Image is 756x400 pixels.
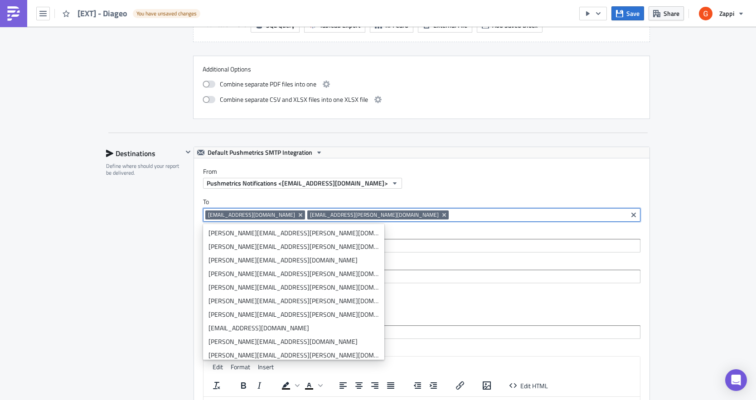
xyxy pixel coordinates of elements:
[208,256,379,265] div: [PERSON_NAME][EMAIL_ADDRESS][DOMAIN_NAME]
[725,369,747,391] div: Open Intercom Messenger
[719,9,734,18] span: Zappi
[452,379,468,392] button: Insert/edit link
[506,379,552,392] button: Edit HTML
[611,6,644,20] button: Save
[310,211,439,219] span: [EMAIL_ADDRESS][PERSON_NAME][DOMAIN_NAME]
[203,198,640,206] label: To
[479,379,494,392] button: Insert/edit image
[205,241,637,250] input: Select em ail add ress
[220,79,316,90] span: Combine separate PDF files into one
[203,167,649,176] label: From
[183,147,194,157] button: Hide content
[252,379,267,392] button: Italic
[426,379,441,392] button: Increase indent
[106,162,183,176] div: Define where should your report be delivered.
[203,65,640,73] label: Additional Options
[136,10,197,17] span: You have unsaved changes
[626,9,640,18] span: Save
[203,259,640,267] label: BCC
[208,269,379,278] div: [PERSON_NAME][EMAIL_ADDRESS][PERSON_NAME][DOMAIN_NAME]
[203,315,640,323] label: Subject
[205,272,637,281] input: Select em ail add ress
[335,379,351,392] button: Align left
[4,24,39,31] img: tableau_2
[231,362,250,371] span: Format
[208,211,295,219] span: [EMAIL_ADDRESS][DOMAIN_NAME]
[301,379,324,392] div: Text color
[441,210,449,219] button: Remove Tag
[208,283,379,292] div: [PERSON_NAME][EMAIL_ADDRESS][PERSON_NAME][DOMAIN_NAME]
[4,33,39,41] img: tableau_3
[203,229,640,237] label: CC
[208,351,379,360] div: [PERSON_NAME][EMAIL_ADDRESS][PERSON_NAME][DOMAIN_NAME]
[4,4,433,90] body: Rich Text Area. Press ALT-0 for help.
[520,381,548,390] span: Edit HTML
[4,53,39,61] img: tableau_5
[628,210,639,220] button: Clear selected items
[220,94,368,105] span: Combine separate CSV and XLSX files into one XLSX file
[4,14,39,21] img: tableau_1
[203,178,402,189] button: Pushmetrics Notifications <[EMAIL_ADDRESS][DOMAIN_NAME]>
[6,6,21,21] img: PushMetrics
[106,147,183,160] div: Destinations
[4,73,39,81] img: tableau_7
[208,310,379,319] div: [PERSON_NAME][EMAIL_ADDRESS][PERSON_NAME][DOMAIN_NAME]
[649,6,684,20] button: Share
[351,379,367,392] button: Align center
[207,178,388,188] span: Pushmetrics Notifications <[EMAIL_ADDRESS][DOMAIN_NAME]>
[194,147,326,158] button: Default Pushmetrics SMTP Integration
[664,9,679,18] span: Share
[693,4,749,24] button: Zappi
[367,379,383,392] button: Align right
[203,224,384,360] ul: selectable options
[4,4,433,11] p: Please see your Zappi update below.
[208,296,379,305] div: [PERSON_NAME][EMAIL_ADDRESS][PERSON_NAME][DOMAIN_NAME]
[203,346,640,354] label: Message
[258,362,274,371] span: Insert
[209,379,224,392] button: Clear formatting
[208,324,379,333] div: [EMAIL_ADDRESS][DOMAIN_NAME]
[410,379,425,392] button: Decrease indent
[383,379,398,392] button: Justify
[236,379,251,392] button: Bold
[208,242,379,251] div: [PERSON_NAME][EMAIL_ADDRESS][PERSON_NAME][DOMAIN_NAME]
[4,43,39,51] img: tableau_4
[208,229,379,238] div: [PERSON_NAME][EMAIL_ADDRESS][PERSON_NAME][DOMAIN_NAME]
[297,210,305,219] button: Remove Tag
[278,379,301,392] div: Background color
[208,337,379,346] div: [PERSON_NAME][EMAIL_ADDRESS][DOMAIN_NAME]
[4,63,39,71] img: tableau_6
[208,147,312,158] span: Default Pushmetrics SMTP Integration
[213,362,223,371] span: Edit
[698,6,713,21] img: Avatar
[78,8,128,19] span: [EXT] - Diageo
